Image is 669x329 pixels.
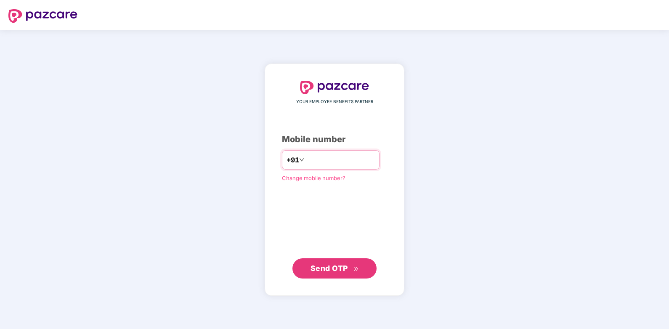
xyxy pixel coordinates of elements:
span: Send OTP [311,264,348,273]
span: YOUR EMPLOYEE BENEFITS PARTNER [296,98,373,105]
img: logo [300,81,369,94]
span: double-right [353,266,359,272]
div: Mobile number [282,133,387,146]
span: +91 [287,155,299,165]
a: Change mobile number? [282,175,345,181]
button: Send OTPdouble-right [292,258,377,279]
span: down [299,157,304,162]
img: logo [8,9,77,23]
